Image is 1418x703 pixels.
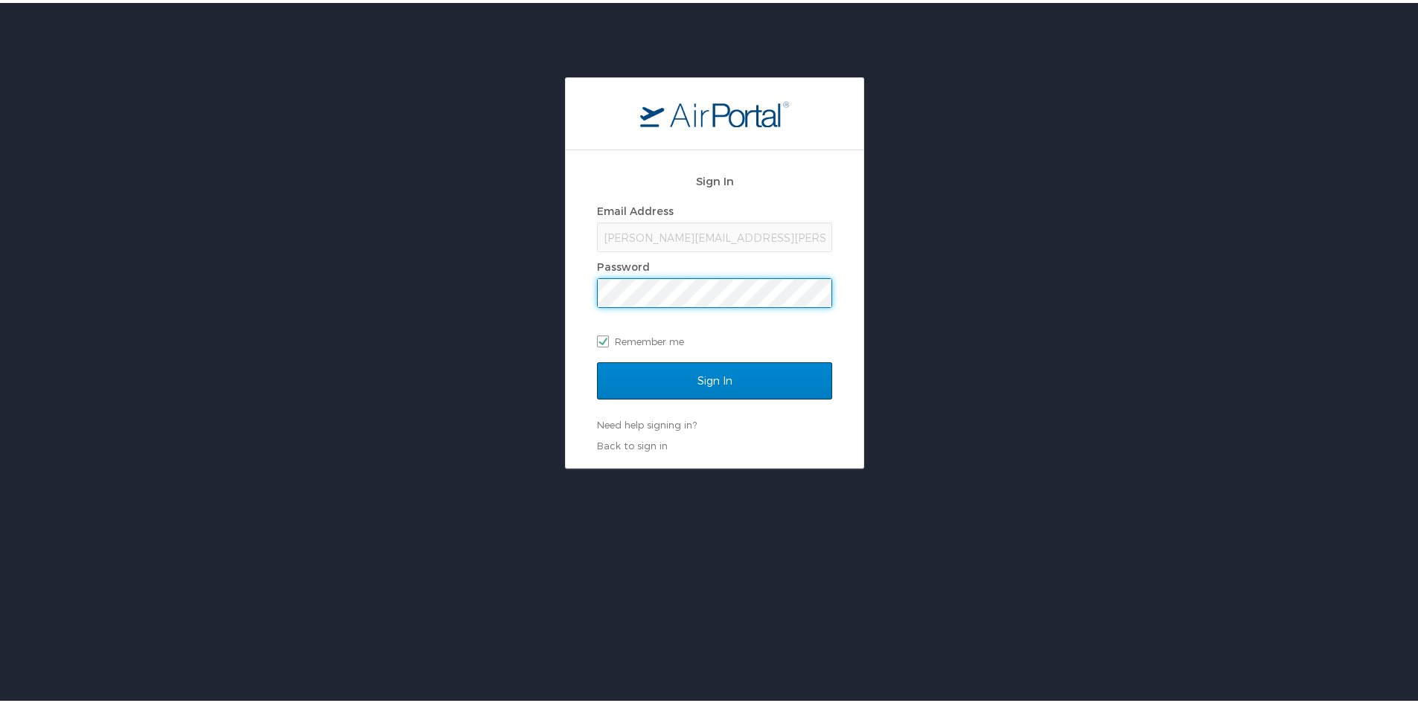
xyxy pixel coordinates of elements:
input: Sign In [597,359,832,397]
img: logo [640,97,789,124]
label: Remember me [597,327,832,350]
label: Email Address [597,202,674,214]
a: Back to sign in [597,437,668,449]
h2: Sign In [597,170,832,187]
label: Password [597,257,650,270]
a: Need help signing in? [597,416,697,428]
